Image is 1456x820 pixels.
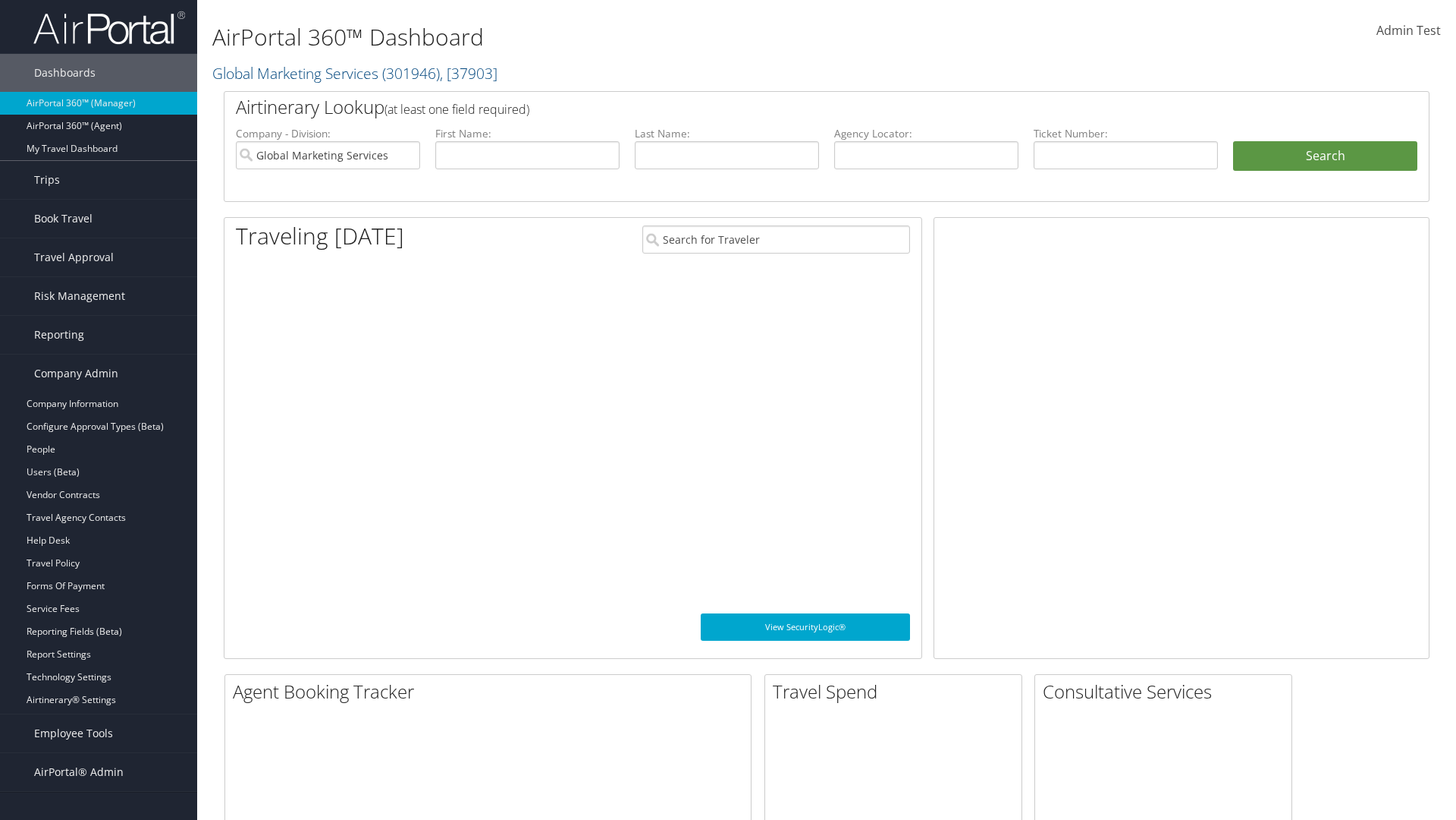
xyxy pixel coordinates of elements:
[34,161,60,199] span: Trips
[236,94,1317,120] h2: Airtinerary Lookup
[635,126,819,141] label: Last Name:
[382,63,440,84] span: ( 301946 )
[236,126,420,141] label: Company - Division:
[1233,141,1417,172] button: Search
[1376,22,1441,39] span: Admin Test
[773,679,1021,705] h2: Travel Spend
[236,220,404,252] h1: Traveling [DATE]
[34,753,124,791] span: AirPortal® Admin
[834,126,1018,141] label: Agency Locator:
[34,200,93,238] span: Book Travel
[212,63,497,84] a: Global Marketing Services
[34,316,84,354] span: Reporting
[33,10,185,46] img: airportal-logo.png
[233,679,751,705] h2: Agent Booking Tracker
[34,277,125,315] span: Risk Management
[435,126,620,141] label: First Name:
[34,238,114,276] span: Travel Approval
[440,63,497,84] span: , [ 37903 ]
[1034,126,1218,141] label: Ticket Number:
[701,613,910,641] a: View SecurityLogic®
[642,225,910,254] input: Search for Traveler
[34,54,96,92] span: Dashboards
[34,714,113,752] span: Employee Tools
[384,101,529,118] span: (at least one field required)
[34,355,118,393] span: Company Admin
[1376,8,1441,55] a: Admin Test
[212,21,1031,53] h1: AirPortal 360™ Dashboard
[1043,679,1291,705] h2: Consultative Services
